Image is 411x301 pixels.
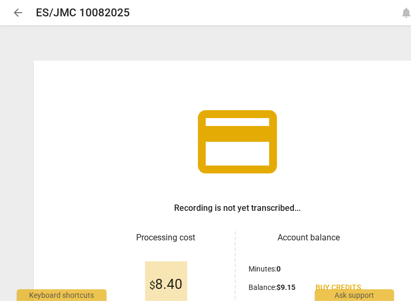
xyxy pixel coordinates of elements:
[36,6,130,20] h2: ES/JMC 10082025
[276,283,295,292] b: $ 9.15
[276,265,281,273] b: 0
[248,231,369,244] h3: Account balance
[174,202,301,215] h3: Recording is not yet transcribed...
[149,277,183,293] span: 8.40
[248,264,281,275] p: Minutes :
[307,278,369,297] a: Buy credits
[149,279,155,292] span: $
[316,283,361,293] span: Buy credits
[17,289,107,301] div: Keyboard shortcuts
[248,282,295,293] p: Balance :
[190,94,285,189] span: credit_card
[106,231,226,244] h3: Processing cost
[12,6,24,19] span: arrow_back
[315,289,394,301] div: Ask support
